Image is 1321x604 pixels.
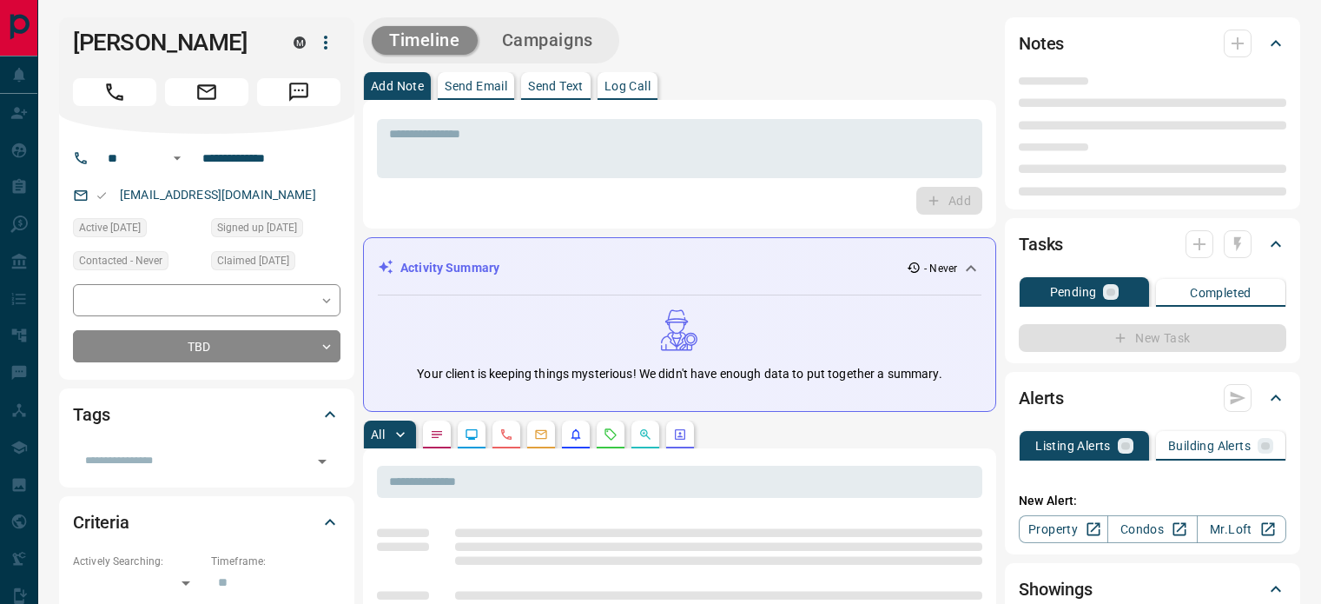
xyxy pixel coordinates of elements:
[1019,515,1108,543] a: Property
[1168,440,1251,452] p: Building Alerts
[1197,515,1286,543] a: Mr.Loft
[217,252,289,269] span: Claimed [DATE]
[1019,575,1093,603] h2: Showings
[924,261,957,276] p: - Never
[73,78,156,106] span: Call
[73,330,340,362] div: TBD
[1019,30,1064,57] h2: Notes
[638,428,652,441] svg: Opportunities
[1190,287,1252,299] p: Completed
[1107,515,1197,543] a: Condos
[1019,384,1064,412] h2: Alerts
[1019,230,1063,258] h2: Tasks
[79,219,141,236] span: Active [DATE]
[534,428,548,441] svg: Emails
[465,428,479,441] svg: Lead Browsing Activity
[79,252,162,269] span: Contacted - Never
[445,80,507,92] p: Send Email
[73,218,202,242] div: Mon Nov 08 2021
[417,365,941,383] p: Your client is keeping things mysterious! We didn't have enough data to put together a summary.
[211,554,340,569] p: Timeframe:
[73,508,129,536] h2: Criteria
[499,428,513,441] svg: Calls
[485,26,611,55] button: Campaigns
[1019,23,1286,64] div: Notes
[378,252,981,284] div: Activity Summary- Never
[1019,377,1286,419] div: Alerts
[294,37,306,49] div: mrloft.ca
[73,554,202,569] p: Actively Searching:
[310,449,334,474] button: Open
[1050,286,1097,298] p: Pending
[73,401,109,428] h2: Tags
[604,428,618,441] svg: Requests
[371,428,385,441] p: All
[217,219,297,236] span: Signed up [DATE]
[165,78,248,106] span: Email
[371,80,424,92] p: Add Note
[167,148,188,169] button: Open
[73,29,268,56] h1: [PERSON_NAME]
[604,80,651,92] p: Log Call
[120,188,316,202] a: [EMAIL_ADDRESS][DOMAIN_NAME]
[569,428,583,441] svg: Listing Alerts
[430,428,444,441] svg: Notes
[73,394,340,435] div: Tags
[1019,223,1286,265] div: Tasks
[673,428,687,441] svg: Agent Actions
[400,259,499,277] p: Activity Summary
[1035,440,1111,452] p: Listing Alerts
[211,218,340,242] div: Mon Nov 08 2021
[257,78,340,106] span: Message
[73,501,340,543] div: Criteria
[528,80,584,92] p: Send Text
[96,189,108,202] svg: Email Valid
[1019,492,1286,510] p: New Alert:
[372,26,478,55] button: Timeline
[211,251,340,275] div: Thu Nov 11 2021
